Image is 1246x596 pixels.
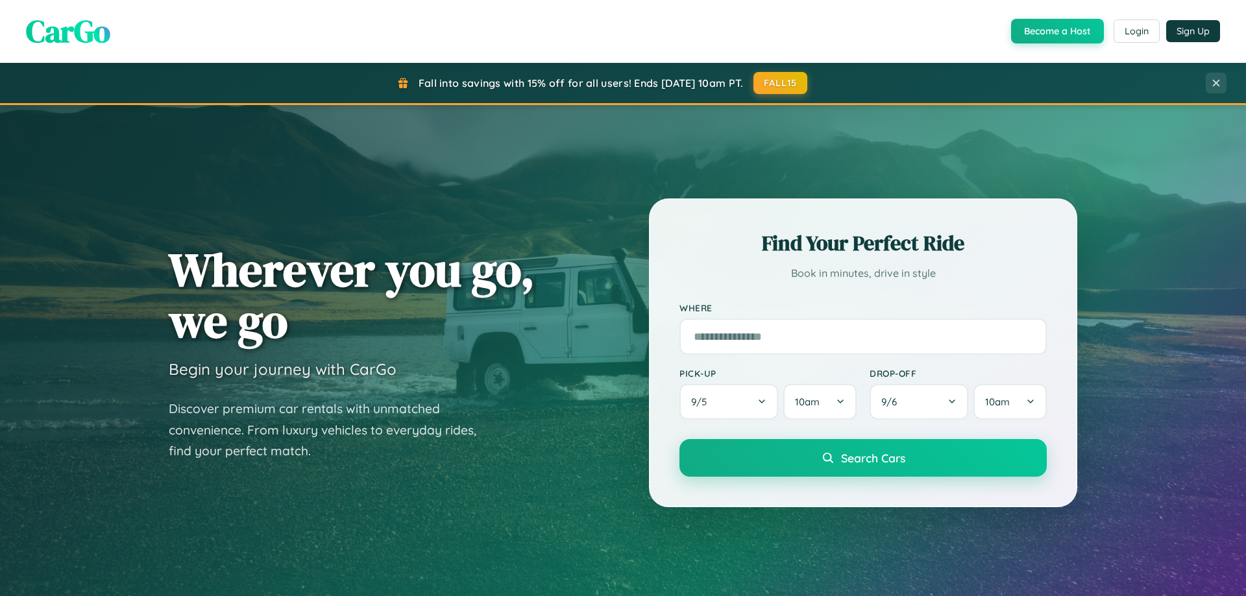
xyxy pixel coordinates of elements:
[753,72,808,94] button: FALL15
[870,384,968,420] button: 9/6
[1011,19,1104,43] button: Become a Host
[783,384,857,420] button: 10am
[679,302,1047,313] label: Where
[973,384,1047,420] button: 10am
[795,396,820,408] span: 10am
[1114,19,1160,43] button: Login
[419,77,744,89] span: Fall into savings with 15% off for all users! Ends [DATE] 10am PT.
[881,396,903,408] span: 9 / 6
[691,396,713,408] span: 9 / 5
[679,368,857,379] label: Pick-up
[169,398,493,462] p: Discover premium car rentals with unmatched convenience. From luxury vehicles to everyday rides, ...
[679,229,1047,257] h2: Find Your Perfect Ride
[169,244,535,346] h1: Wherever you go, we go
[985,396,1010,408] span: 10am
[841,451,905,465] span: Search Cars
[1166,20,1220,42] button: Sign Up
[870,368,1047,379] label: Drop-off
[679,384,778,420] button: 9/5
[26,10,110,53] span: CarGo
[679,439,1047,477] button: Search Cars
[169,359,397,379] h3: Begin your journey with CarGo
[679,264,1047,283] p: Book in minutes, drive in style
